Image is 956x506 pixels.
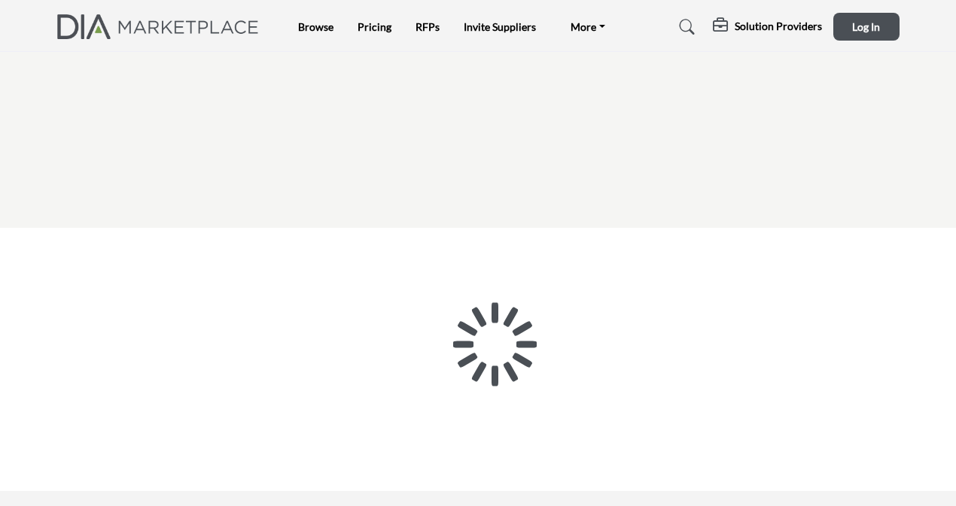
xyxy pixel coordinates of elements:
[416,20,440,33] a: RFPs
[833,13,900,41] button: Log In
[852,20,880,33] span: Log In
[298,20,333,33] a: Browse
[358,20,391,33] a: Pricing
[464,20,536,33] a: Invite Suppliers
[735,20,822,33] h5: Solution Providers
[713,18,822,36] div: Solution Providers
[560,17,616,38] a: More
[665,15,705,39] a: Search
[57,14,267,39] img: Site Logo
